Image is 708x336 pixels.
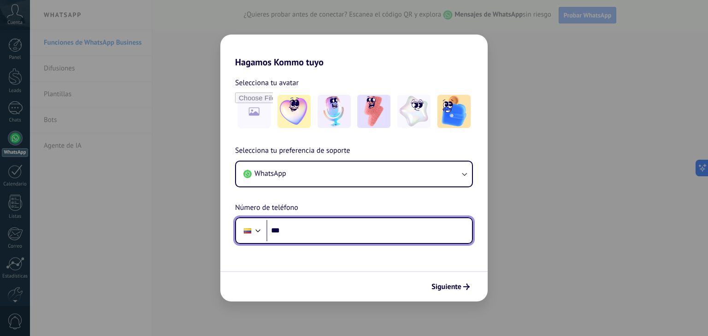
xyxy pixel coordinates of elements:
button: WhatsApp [236,162,472,186]
img: -2.jpeg [318,95,351,128]
img: -4.jpeg [397,95,431,128]
img: -3.jpeg [357,95,390,128]
img: -5.jpeg [437,95,471,128]
div: Colombia: + 57 [239,221,256,240]
h2: Hagamos Kommo tuyo [220,35,488,68]
span: Siguiente [431,284,461,290]
img: -1.jpeg [277,95,311,128]
span: Selecciona tu preferencia de soporte [235,145,350,157]
span: Selecciona tu avatar [235,77,299,89]
span: WhatsApp [254,169,286,178]
button: Siguiente [427,279,474,295]
span: Número de teléfono [235,202,298,214]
